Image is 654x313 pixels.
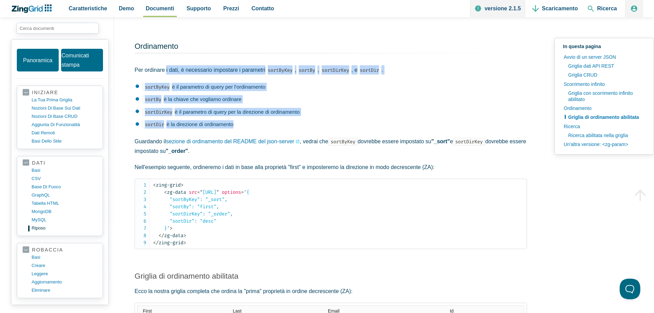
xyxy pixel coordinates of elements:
[32,175,97,183] a: CSV
[153,240,159,246] span: </
[300,138,328,144] font: , vedrai che
[32,166,97,175] a: basi
[560,104,648,113] a: Ordinamento
[17,49,59,71] a: Panoramica
[560,140,648,149] a: Un'altra versione: <zg-param>
[32,201,59,206] font: Tabella HTML
[181,182,183,188] span: >
[166,137,300,146] a: sezione di ordinamento del README del json-server
[135,138,166,144] font: Guardando il
[381,67,383,73] font: .
[32,122,80,127] font: aggiunta di funzionalità
[69,5,107,11] font: Caratteristiche
[23,89,97,96] a: iniziare
[565,131,648,140] a: Ricerca abilitata nella griglia
[318,67,319,73] font: ,
[167,225,170,231] span: '
[164,189,186,195] span: zg-data
[32,105,80,111] font: nozioni di base sui dati
[216,189,219,195] span: "
[32,270,97,278] a: Leggere
[560,80,648,89] a: Scorrimento infinito
[32,168,40,173] font: basi
[135,288,353,294] font: Ecco la nostra griglia completa che ordina la "prima" proprietà in ordine decrescente (ZA):
[175,109,300,115] font: è il parametro di query per la direzione di ordinamento
[32,224,97,232] a: riposo
[166,148,188,154] font: "_order"
[186,5,211,11] font: Supporto
[244,189,246,195] span: '
[32,183,97,191] a: base di fuoco
[295,67,296,73] font: ,
[197,189,200,195] span: =
[252,5,274,11] font: Contatto
[32,208,97,216] a: MongoDB
[296,66,318,74] code: sortBy
[32,176,41,181] font: CSV
[32,255,40,260] font: basi
[135,138,526,154] font: dovrebbe essere impostato su
[135,67,265,73] font: Per ordinare i dati, è necessario impostare i parametri
[32,253,97,261] a: basi
[32,96,97,104] a: la tua prima griglia
[183,233,186,238] span: >
[241,189,244,195] span: =
[352,67,358,73] font: , e
[32,209,51,214] font: MongoDB
[159,233,183,238] span: zg-data
[172,84,265,90] font: è il parametro di query per l'ordinamento
[32,184,61,189] font: base di fuoco
[135,42,178,51] a: Ordinamento
[32,278,97,286] a: aggiornamento
[153,182,181,188] span: zing-grid
[32,138,61,144] font: basi dello stile
[560,53,648,62] a: Avvio di un server JSON
[223,5,239,11] font: Prezzi
[142,108,175,116] code: sortDirKey
[560,122,648,131] a: Ricerca
[32,261,97,270] a: creare
[142,96,164,103] code: sortBy
[159,233,164,238] span: </
[32,137,97,145] a: basi dello stile
[32,286,97,294] a: eliminare
[620,279,640,299] iframe: Attiva/disattiva l'assistenza clienti
[32,192,50,198] font: GraphQL
[135,272,238,280] a: Griglia di ordinamento abilitata
[319,66,352,74] code: sortDirKey
[142,121,167,128] code: sortDir
[565,89,648,104] a: Griglia con scorrimento infinito abilitato
[32,104,97,112] a: nozioni di base sui dati
[565,62,648,70] a: Griglia dati API REST
[32,271,48,276] font: Leggere
[431,138,450,144] font: "_sort"
[23,160,97,166] a: dati
[32,217,46,222] font: MySQL
[32,121,97,129] a: aggiunta di funzionalità
[565,113,648,122] a: Griglia di ordinamento abilitata
[164,96,241,102] font: è la chiave che vogliamo ordinare
[16,23,99,34] input: input di ricerca
[146,5,174,11] font: Documenti
[23,247,97,253] a: robaccia
[358,138,431,144] font: dovrebbe essere impostato su
[135,164,435,170] font: Nell'esempio seguente, ordineremo i dati in base alla proprietà "first" e imposteremo la direzion...
[453,138,485,146] code: sortDirKey
[565,70,648,79] a: Griglia CRUD
[200,189,203,195] span: "
[32,129,97,137] a: dati remoti
[153,240,183,246] span: zing-grid
[32,112,97,121] a: Nozioni di base CRUD
[32,216,97,224] a: MySQL
[32,97,72,102] font: la tua prima griglia
[32,114,78,119] font: Nozioni di base CRUD
[61,49,103,71] a: Comunicati stampa
[166,138,295,144] font: sezione di ordinamento del README del json-server
[32,191,97,199] a: GraphQL
[167,121,233,127] font: è la direzione di ordinamento
[170,225,172,231] span: >
[32,263,45,268] font: creare
[153,182,156,188] span: <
